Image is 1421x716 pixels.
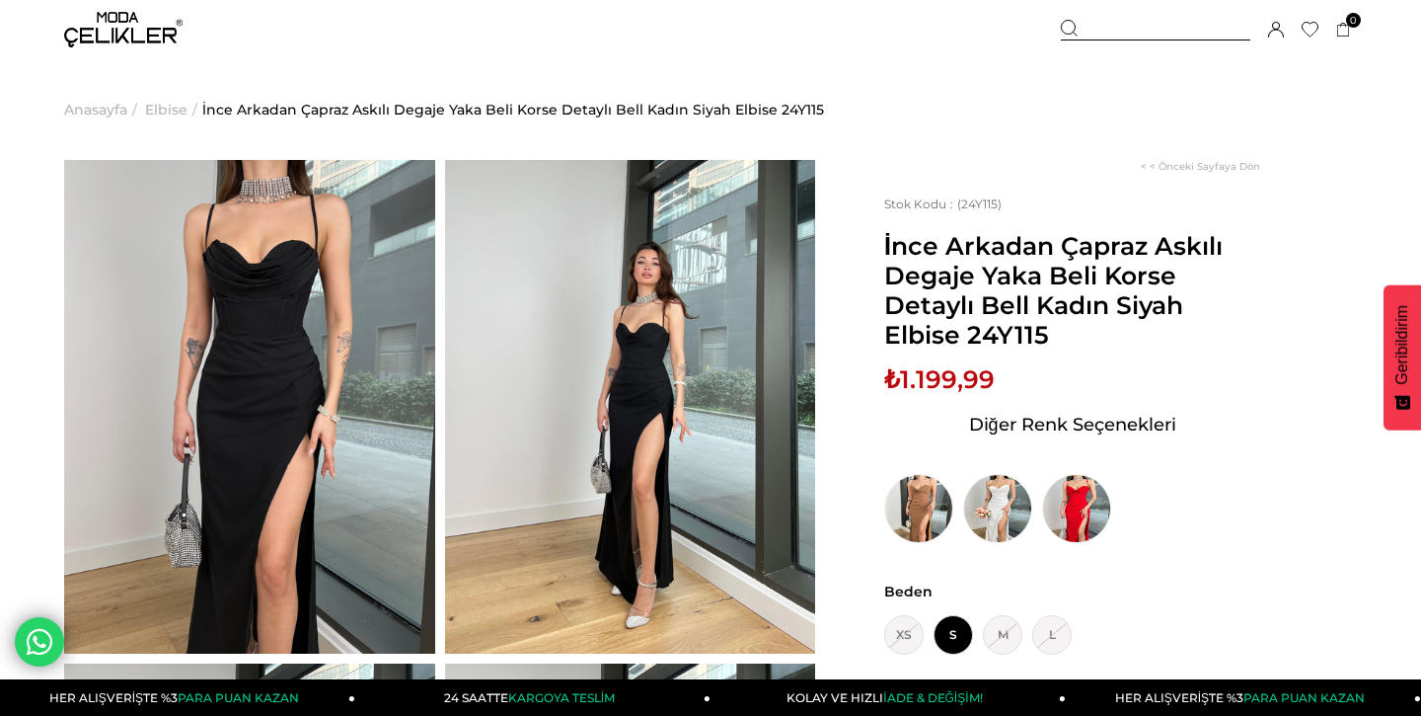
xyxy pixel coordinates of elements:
img: İnce Arkadan Çapraz Askılı Degaje Yaka Beli Korse Detaylı Bell Kadın Beyaz Elbise 24Y115 [963,474,1032,543]
span: S [934,615,973,655]
li: > [145,59,202,160]
span: 0 [1346,13,1361,28]
span: M [983,615,1022,655]
span: XS [884,615,924,655]
span: (24Y115) [884,197,1002,211]
a: Elbise [145,59,187,160]
a: 0 [1336,23,1351,38]
a: HER ALIŞVERİŞTE %3PARA PUAN KAZAN [1066,679,1421,716]
span: L [1032,615,1072,655]
span: İADE & DEĞİŞİM! [883,690,982,705]
a: Anasayfa [64,59,127,160]
span: PARA PUAN KAZAN [1243,690,1365,705]
button: Geribildirim - Show survey [1384,285,1421,431]
li: > [64,59,142,160]
span: İnce Arkadan Çapraz Askılı Degaje Yaka Beli Korse Detaylı Bell Kadın Siyah Elbise 24Y115 [884,231,1260,350]
img: logo [64,12,183,47]
span: Beden [884,583,1260,600]
span: Stok Kodu [884,197,957,211]
img: Bell Elbise 24Y115 [64,160,435,654]
span: KARGOYA TESLİM [508,690,615,705]
img: İnce Arkadan Çapraz Askılı Degaje Yaka Beli Korse Detaylı Bell Kadın Kahve Elbise 24Y115 [884,474,953,543]
img: İnce Arkadan Çapraz Askılı Degaje Yaka Beli Korse Detaylı Bell Kadın Kırmızı Elbise 24Y115 [1042,474,1111,543]
span: Diğer Renk Seçenekleri [969,409,1176,440]
a: 24 SAATTEKARGOYA TESLİM [355,679,710,716]
span: Geribildirim [1393,305,1411,385]
span: PARA PUAN KAZAN [178,690,299,705]
img: Bell Elbise 24Y115 [445,160,816,654]
span: ₺1.199,99 [884,364,995,394]
a: KOLAY VE HIZLIİADE & DEĞİŞİM! [710,679,1066,716]
a: İnce Arkadan Çapraz Askılı Degaje Yaka Beli Korse Detaylı Bell Kadın Siyah Elbise 24Y115 [202,59,824,160]
a: < < Önceki Sayfaya Dön [1141,160,1260,173]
